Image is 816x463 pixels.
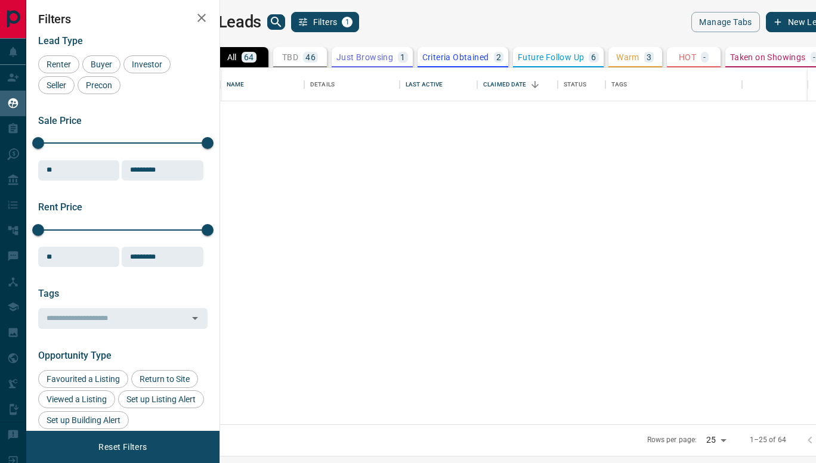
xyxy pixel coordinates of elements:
[187,310,203,327] button: Open
[38,35,83,46] span: Lead Type
[291,12,360,32] button: Filters1
[42,60,75,69] span: Renter
[750,435,786,445] p: 1–25 of 64
[244,53,254,61] p: 64
[86,60,116,69] span: Buyer
[42,80,70,90] span: Seller
[558,68,605,101] div: Status
[813,53,815,61] p: -
[527,76,543,93] button: Sort
[310,68,335,101] div: Details
[477,68,558,101] div: Claimed Date
[227,53,237,61] p: All
[282,53,298,61] p: TBD
[131,370,198,388] div: Return to Site
[122,394,200,404] span: Set up Listing Alert
[38,288,59,299] span: Tags
[221,68,304,101] div: Name
[38,201,82,213] span: Rent Price
[647,53,651,61] p: 3
[703,53,706,61] p: -
[611,68,628,101] div: Tags
[42,374,124,384] span: Favourited a Listing
[701,431,730,449] div: 25
[38,12,208,26] h2: Filters
[42,415,125,425] span: Set up Building Alert
[422,53,489,61] p: Criteria Obtained
[406,68,443,101] div: Last Active
[78,76,120,94] div: Precon
[496,53,501,61] p: 2
[38,390,115,408] div: Viewed a Listing
[336,53,393,61] p: Just Browsing
[38,370,128,388] div: Favourited a Listing
[38,350,112,361] span: Opportunity Type
[135,374,194,384] span: Return to Site
[193,13,261,32] h1: My Leads
[304,68,400,101] div: Details
[91,437,154,457] button: Reset Filters
[564,68,586,101] div: Status
[82,80,116,90] span: Precon
[400,68,477,101] div: Last Active
[227,68,245,101] div: Name
[483,68,527,101] div: Claimed Date
[616,53,639,61] p: Warm
[128,60,166,69] span: Investor
[118,390,204,408] div: Set up Listing Alert
[38,411,129,429] div: Set up Building Alert
[38,55,79,73] div: Renter
[400,53,405,61] p: 1
[591,53,596,61] p: 6
[38,115,82,126] span: Sale Price
[730,53,806,61] p: Taken on Showings
[679,53,696,61] p: HOT
[305,53,316,61] p: 46
[42,394,111,404] span: Viewed a Listing
[267,14,285,30] button: search button
[691,12,759,32] button: Manage Tabs
[518,53,584,61] p: Future Follow Up
[647,435,697,445] p: Rows per page:
[82,55,120,73] div: Buyer
[343,18,351,26] span: 1
[605,68,742,101] div: Tags
[38,76,75,94] div: Seller
[123,55,171,73] div: Investor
